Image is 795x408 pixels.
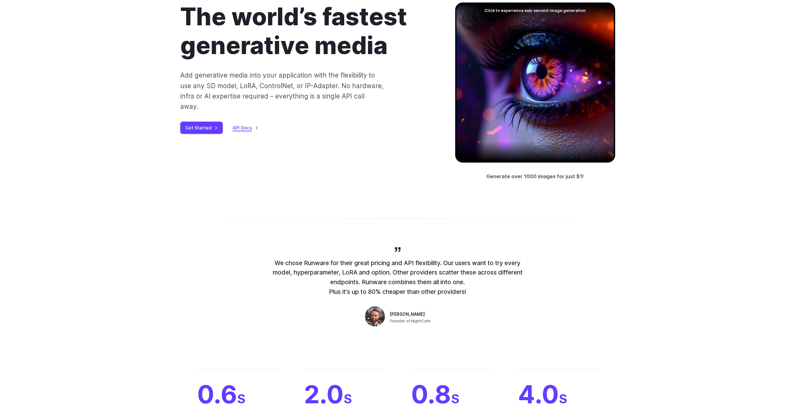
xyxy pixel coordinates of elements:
h1: The world’s fastest generative media [180,3,435,60]
p: Add generative media into your application with the flexibility to use any SD model, LoRA, Contro... [180,70,384,112]
span: S [451,391,460,406]
span: Founder of NightCafe [390,318,430,324]
a: API Docs [233,124,258,131]
span: 0.8 [411,382,491,407]
p: We chose Runware for their great pricing and API flexibility. Our users want to try every model, ... [273,258,523,297]
span: S [344,391,352,406]
p: Generate over 1000 images for just $1! [486,173,584,181]
span: 2.0 [304,382,384,407]
a: Get Started [180,122,223,134]
img: Person [365,306,385,326]
span: S [559,391,567,406]
span: 4.0 [518,382,598,407]
span: [PERSON_NAME] [390,311,425,318]
span: S [237,391,246,406]
span: 0.6 [197,382,277,407]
